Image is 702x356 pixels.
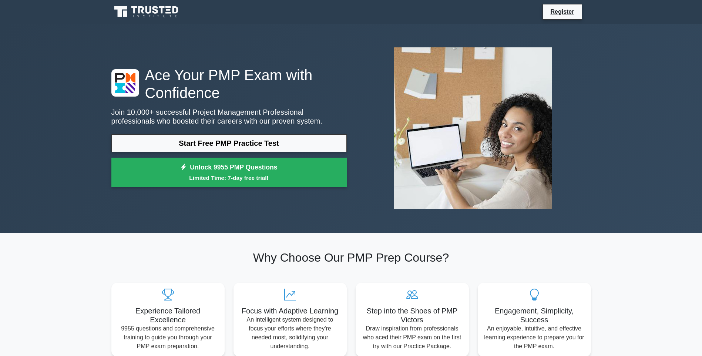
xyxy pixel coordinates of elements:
[117,324,219,351] p: 9955 questions and comprehensive training to guide you through your PMP exam preparation.
[484,306,585,324] h5: Engagement, Simplicity, Success
[111,251,591,265] h2: Why Choose Our PMP Prep Course?
[239,315,341,351] p: An intelligent system designed to focus your efforts where they're needed most, solidifying your ...
[121,174,337,182] small: Limited Time: 7-day free trial!
[111,108,347,125] p: Join 10,000+ successful Project Management Professional professionals who boosted their careers w...
[111,158,347,187] a: Unlock 9955 PMP QuestionsLimited Time: 7-day free trial!
[362,306,463,324] h5: Step into the Shoes of PMP Victors
[239,306,341,315] h5: Focus with Adaptive Learning
[117,306,219,324] h5: Experience Tailored Excellence
[484,324,585,351] p: An enjoyable, intuitive, and effective learning experience to prepare you for the PMP exam.
[362,324,463,351] p: Draw inspiration from professionals who aced their PMP exam on the first try with our Practice Pa...
[546,7,578,16] a: Register
[111,134,347,152] a: Start Free PMP Practice Test
[111,66,347,102] h1: Ace Your PMP Exam with Confidence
